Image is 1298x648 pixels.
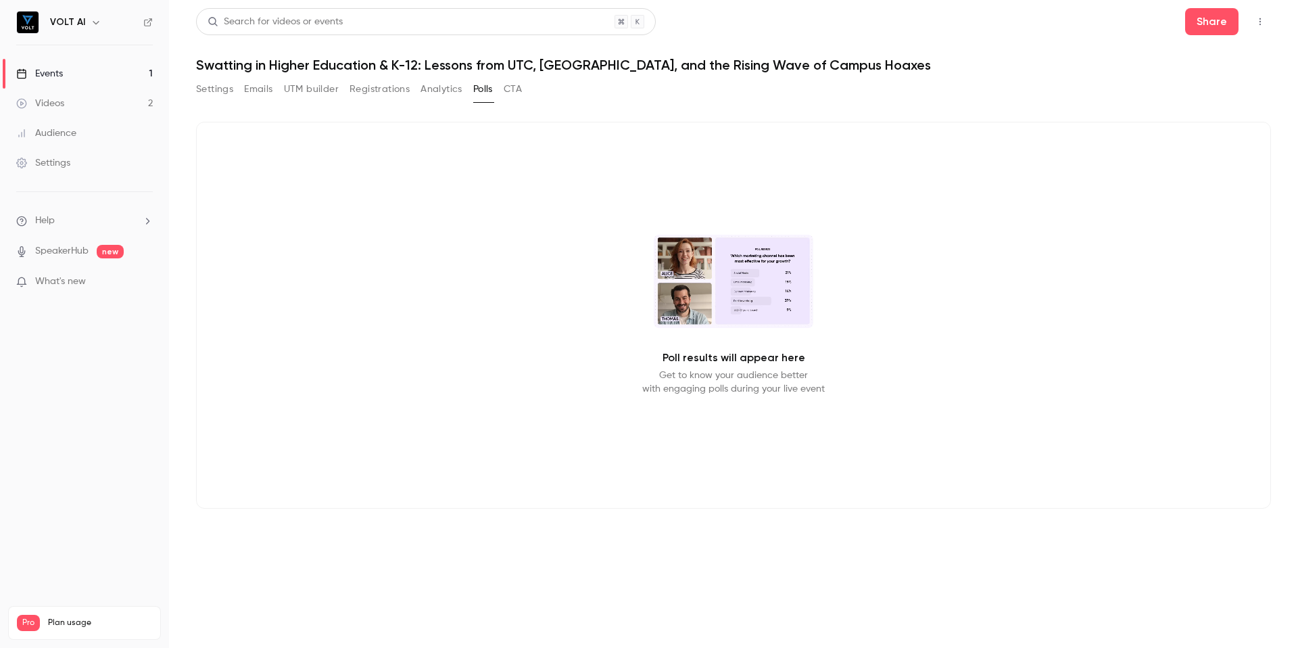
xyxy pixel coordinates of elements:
button: Emails [244,78,272,100]
div: Search for videos or events [208,15,343,29]
button: CTA [504,78,522,100]
button: Settings [196,78,233,100]
span: What's new [35,275,86,289]
div: Audience [16,126,76,140]
span: Help [35,214,55,228]
h1: Swatting in Higher Education & K-12: Lessons from UTC, [GEOGRAPHIC_DATA], and the Rising Wave of ... [196,57,1271,73]
span: Pro [17,615,40,631]
button: Analytics [420,78,462,100]
img: VOLT AI [17,11,39,33]
button: UTM builder [284,78,339,100]
p: Get to know your audience better with engaging polls during your live event [642,369,825,396]
button: Share [1185,8,1239,35]
h6: VOLT AI [50,16,85,29]
div: Videos [16,97,64,110]
div: Events [16,67,63,80]
li: help-dropdown-opener [16,214,153,228]
div: Settings [16,156,70,170]
span: Plan usage [48,618,152,628]
a: SpeakerHub [35,244,89,258]
button: Polls [473,78,493,100]
iframe: Noticeable Trigger [137,276,153,288]
p: Poll results will appear here [663,350,805,366]
button: Registrations [350,78,410,100]
span: new [97,245,124,258]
